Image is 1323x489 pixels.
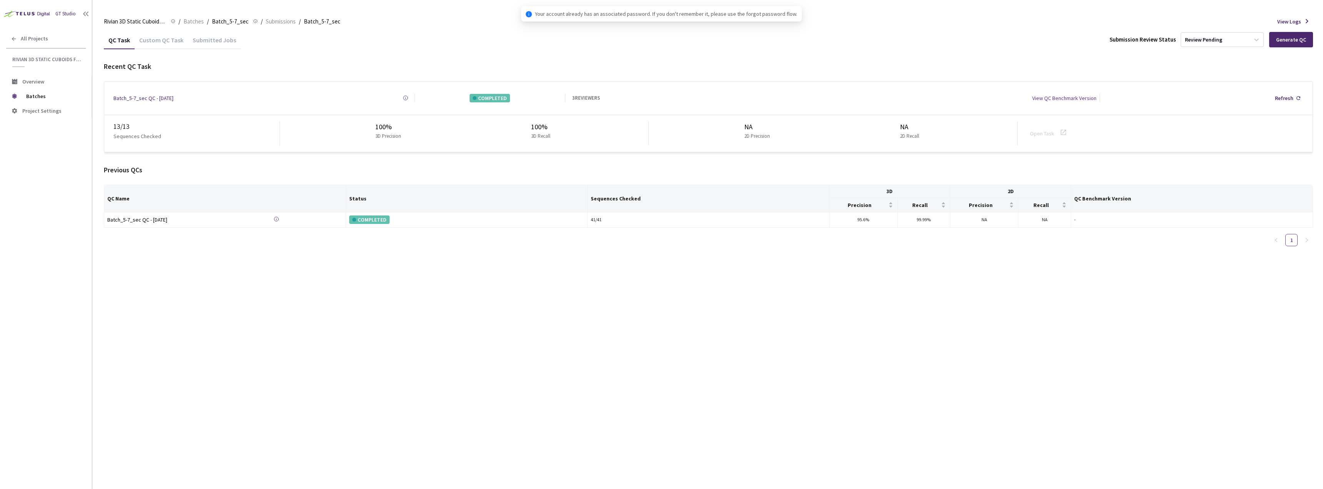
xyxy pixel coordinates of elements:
th: Recall [898,198,950,212]
div: 100% [531,122,553,132]
button: right [1301,234,1313,246]
li: / [178,17,180,26]
span: Project Settings [22,107,62,114]
th: Precision [950,198,1018,212]
a: Batch_5-7_sec QC - [DATE] [113,94,173,102]
li: Previous Page [1270,234,1282,246]
span: Recall [1021,202,1060,208]
span: Your account already has an associated password. If you don't remember it, please use the forgot ... [535,10,797,18]
td: 95.6% [830,212,898,228]
div: 100% [375,122,404,132]
p: 3D Recall [531,132,550,140]
span: right [1305,238,1309,242]
span: info-circle [526,11,532,17]
th: QC Benchmark Version [1071,185,1313,212]
div: Previous QCs [104,165,1313,175]
div: COMPLETED [349,215,390,224]
span: View Logs [1277,17,1301,26]
div: Generate QC [1276,37,1306,43]
li: / [207,17,209,26]
span: Precision [953,202,1008,208]
td: NA [1018,212,1071,228]
div: 41 / 41 [591,216,826,224]
button: left [1270,234,1282,246]
span: Batch_5-7_sec [212,17,248,26]
a: Batch_5-7_sec QC - [DATE] [107,215,215,224]
div: 3 REVIEWERS [572,94,600,102]
span: Rivian 3D Static Cuboids fixed[2024-25] [12,56,81,63]
span: Submissions [266,17,296,26]
span: Overview [22,78,44,85]
a: Batches [182,17,205,25]
span: Recall [901,202,940,208]
a: Open Task [1030,130,1054,137]
span: Precision [833,202,887,208]
a: Submissions [264,17,297,25]
th: Sequences Checked [588,185,830,212]
div: - [1074,216,1310,224]
div: QC Task [104,36,135,49]
span: All Projects [21,35,48,42]
span: Batches [26,88,79,104]
div: Recent QC Task [104,61,1313,72]
span: left [1274,238,1278,242]
div: Custom QC Task [135,36,188,49]
span: Rivian 3D Static Cuboids fixed[2024-25] [104,17,166,26]
p: Sequences Checked [113,132,161,140]
td: NA [950,212,1018,228]
a: 1 [1286,234,1297,246]
th: 2D [950,185,1071,198]
th: 3D [830,185,950,198]
span: Batches [183,17,204,26]
div: COMPLETED [470,94,510,102]
li: / [299,17,301,26]
span: Batch_5-7_sec [304,17,340,26]
div: Review Pending [1185,36,1222,43]
th: Status [346,185,588,212]
li: / [261,17,263,26]
div: Refresh [1275,94,1293,102]
div: GT Studio [55,10,76,18]
div: NA [744,122,773,132]
div: NA [900,122,922,132]
p: 2D Precision [744,132,770,140]
td: 99.99% [898,212,950,228]
div: Submitted Jobs [188,36,241,49]
th: Precision [830,198,898,212]
div: Submission Review Status [1110,35,1176,44]
li: Next Page [1301,234,1313,246]
p: 3D Precision [375,132,401,140]
div: 13 / 13 [113,121,280,132]
th: QC Name [104,185,346,212]
div: View QC Benchmark Version [1032,94,1096,102]
p: 2D Recall [900,132,919,140]
th: Recall [1018,198,1071,212]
